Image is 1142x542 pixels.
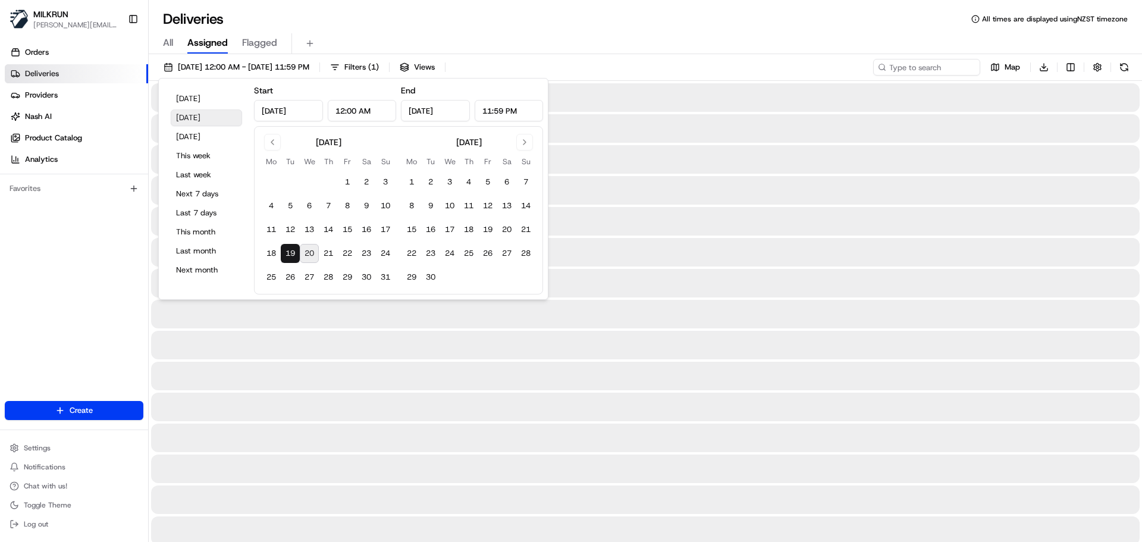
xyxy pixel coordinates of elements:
th: Saturday [497,155,516,168]
span: MILKRUN [33,8,68,20]
th: Sunday [516,155,535,168]
button: 13 [300,220,319,239]
span: Settings [24,443,51,453]
button: 21 [516,220,535,239]
button: 16 [421,220,440,239]
button: Settings [5,440,143,456]
button: 22 [338,244,357,263]
button: 29 [338,268,357,287]
button: [DATE] [171,90,242,107]
button: 28 [319,268,338,287]
button: 19 [478,220,497,239]
input: Date [401,100,470,121]
button: 15 [402,220,421,239]
span: ( 1 ) [368,62,379,73]
div: [DATE] [316,136,341,148]
button: Notifications [5,459,143,475]
button: This week [171,148,242,164]
button: Last month [171,243,242,259]
button: 29 [402,268,421,287]
button: 9 [357,196,376,215]
button: 30 [421,268,440,287]
button: 14 [516,196,535,215]
label: Start [254,85,273,96]
h1: Deliveries [163,10,224,29]
button: 4 [459,173,478,192]
span: [DATE] 12:00 AM - [DATE] 11:59 PM [178,62,309,73]
button: 6 [497,173,516,192]
span: Orders [25,47,49,58]
button: 17 [440,220,459,239]
span: Providers [25,90,58,101]
span: Analytics [25,154,58,165]
button: 2 [421,173,440,192]
a: Providers [5,86,148,105]
button: 2 [357,173,376,192]
button: 16 [357,220,376,239]
th: Sunday [376,155,395,168]
button: 20 [300,244,319,263]
span: Views [414,62,435,73]
th: Friday [338,155,357,168]
button: 7 [319,196,338,215]
button: 31 [376,268,395,287]
button: 25 [459,244,478,263]
button: 12 [281,220,300,239]
div: [DATE] [456,136,482,148]
a: Analytics [5,150,148,169]
button: Next month [171,262,242,278]
button: 24 [440,244,459,263]
th: Friday [478,155,497,168]
a: Nash AI [5,107,148,126]
button: 25 [262,268,281,287]
button: [PERSON_NAME][EMAIL_ADDRESS][DOMAIN_NAME] [33,20,118,30]
th: Wednesday [440,155,459,168]
button: 30 [357,268,376,287]
th: Saturday [357,155,376,168]
button: This month [171,224,242,240]
button: [DATE] [171,129,242,145]
th: Wednesday [300,155,319,168]
span: Create [70,405,93,416]
button: Chat with us! [5,478,143,494]
img: MILKRUN [10,10,29,29]
label: End [401,85,415,96]
th: Thursday [319,155,338,168]
button: 9 [421,196,440,215]
button: 6 [300,196,319,215]
button: 4 [262,196,281,215]
button: 3 [440,173,459,192]
button: Last week [171,167,242,183]
span: Assigned [187,36,228,50]
button: Last 7 days [171,205,242,221]
span: All [163,36,173,50]
button: 5 [281,196,300,215]
button: 3 [376,173,395,192]
button: 15 [338,220,357,239]
button: 19 [281,244,300,263]
button: 27 [497,244,516,263]
button: 21 [319,244,338,263]
button: 10 [440,196,459,215]
button: 26 [478,244,497,263]
button: MILKRUNMILKRUN[PERSON_NAME][EMAIL_ADDRESS][DOMAIN_NAME] [5,5,123,33]
input: Type to search [873,59,980,76]
button: [DATE] [171,109,242,126]
button: 28 [516,244,535,263]
button: 20 [497,220,516,239]
button: Filters(1) [325,59,384,76]
button: Log out [5,516,143,532]
button: 18 [262,244,281,263]
th: Thursday [459,155,478,168]
button: Go to previous month [264,134,281,151]
button: Create [5,401,143,420]
button: [DATE] 12:00 AM - [DATE] 11:59 PM [158,59,315,76]
a: Deliveries [5,64,148,83]
button: 27 [300,268,319,287]
span: Product Catalog [25,133,82,143]
button: 8 [338,196,357,215]
button: 7 [516,173,535,192]
button: Next 7 days [171,186,242,202]
button: 17 [376,220,395,239]
span: Deliveries [25,68,59,79]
